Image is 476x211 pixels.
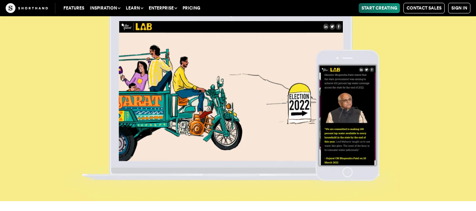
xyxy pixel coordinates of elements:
[448,3,470,13] a: Sign in
[180,3,203,13] a: Pricing
[146,3,180,13] button: Enterprise
[61,3,87,13] a: Features
[87,3,123,13] button: Inspiration
[6,3,48,13] img: The Craft
[403,3,445,13] a: Contact Sales
[123,3,146,13] button: Learn
[359,3,400,13] a: Start Creating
